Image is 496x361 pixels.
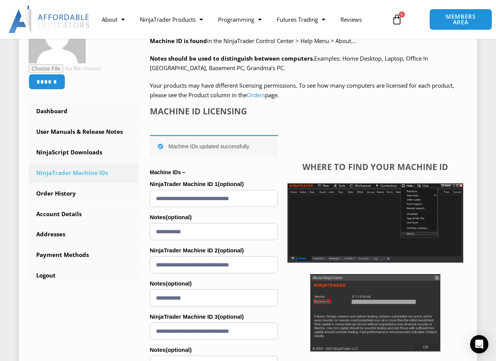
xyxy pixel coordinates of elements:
nav: Account pages [29,101,138,286]
a: Programming [210,11,269,28]
strong: Machine IDs – [150,169,185,175]
span: Examples: Home Desktop, Laptop, Office In [GEOGRAPHIC_DATA], Basement PC, Grandma’s PC. [150,55,428,72]
label: Notes [150,278,278,289]
div: Machine IDs updated successfully. [150,135,278,157]
a: User Manuals & Release Notes [29,122,138,142]
a: Addresses [29,225,138,244]
h4: Machine ID Licensing [150,106,278,116]
label: NinjaTrader Machine ID 3 [150,311,278,322]
a: Dashboard [29,101,138,121]
label: Notes [150,344,278,356]
img: Screenshot 2025-01-17 114931 | Affordable Indicators – NinjaTrader [310,274,440,351]
a: MEMBERS AREA [429,9,492,30]
a: Payment Methods [29,245,138,265]
a: Futures Trading [269,11,333,28]
nav: Menu [94,11,387,28]
img: LogoAI | Affordable Indicators – NinjaTrader [8,6,90,33]
a: Order History [29,184,138,204]
span: (optional) [218,247,244,254]
a: Orders [247,91,265,99]
span: (optional) [218,313,244,320]
div: Open Intercom Messenger [470,335,488,353]
h4: Where to find your Machine ID [287,162,463,172]
span: (optional) [165,214,191,220]
a: Reviews [333,11,369,28]
span: (optional) [218,181,244,187]
label: NinjaTrader Machine ID 2 [150,245,278,256]
a: NinjaTrader Products [132,11,210,28]
a: 0 [380,8,414,30]
span: (optional) [165,347,191,353]
a: Logout [29,266,138,286]
a: NinjaTrader Machine IDs [29,163,138,183]
span: 0 [399,11,405,18]
strong: Notes should be used to distinguish between computers. [150,55,314,62]
img: Screenshot 2025-01-17 1155544 | Affordable Indicators – NinjaTrader [287,183,463,263]
label: NinjaTrader Machine ID 1 [150,178,278,190]
span: Your products may have different licensing permissions. To see how many computers are licensed fo... [150,82,454,99]
label: Notes [150,212,278,223]
span: MEMBERS AREA [437,14,484,25]
a: NinjaScript Downloads [29,143,138,162]
a: Account Details [29,204,138,224]
a: About [94,11,132,28]
span: (optional) [165,280,191,287]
